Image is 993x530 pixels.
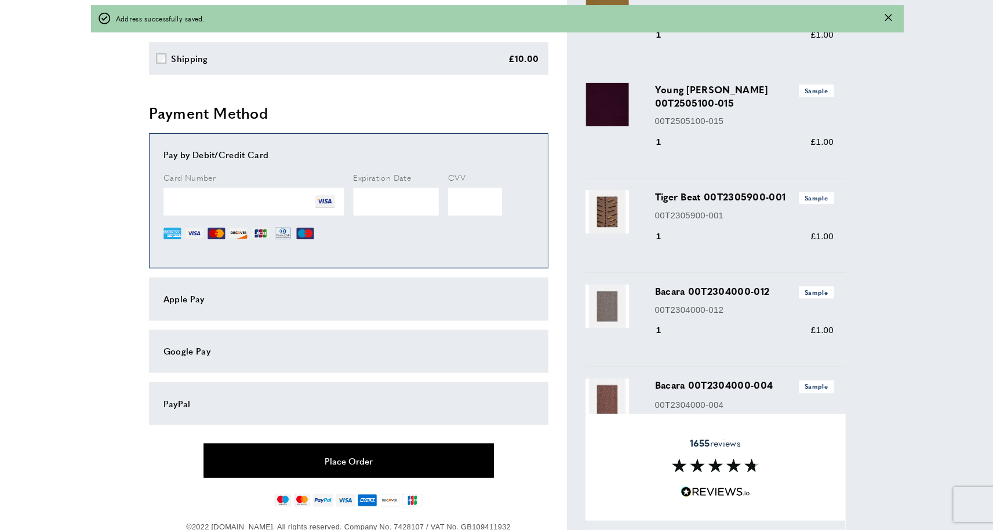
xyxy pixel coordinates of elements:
span: Expiration Date [353,172,411,184]
p: 00T2304000-004 [654,398,833,412]
img: Bacara 00T2304000-004 [585,379,628,422]
span: Sample [798,287,833,299]
h3: Young [PERSON_NAME] 00T2505100-015 [654,83,833,110]
img: DN.png [274,225,292,243]
span: £1.00 [810,137,832,147]
img: discover [379,494,399,507]
span: £1.00 [810,232,832,242]
img: AE.png [163,225,181,243]
img: maestro [274,494,291,507]
span: £1.00 [810,30,832,40]
p: 00T2305900-001 [654,209,833,223]
img: mastercard [293,494,310,507]
div: Apple Pay [163,293,533,306]
h3: Bacara 00T2304000-004 [654,379,833,393]
strong: 1655 [689,436,709,449]
div: PayPal [163,397,533,411]
img: jcb [402,494,422,507]
div: 1 [654,28,677,42]
button: Place Order [203,444,493,478]
span: Sample [798,85,833,97]
img: american-express [357,494,377,507]
img: Reviews.io 5 stars [680,487,750,498]
div: £10.00 [508,52,539,66]
h3: Bacara 00T2304000-012 [654,285,833,299]
img: MI.png [296,225,314,243]
button: Close message [884,13,891,24]
span: CVV [448,172,465,184]
img: visa [335,494,354,507]
img: Reviews section [671,459,758,473]
img: paypal [312,494,333,507]
div: 1 [654,136,677,149]
img: Tiger Beat 00T2305900-001 [585,191,628,234]
div: Pay by Debit/Credit Card [163,148,533,162]
span: reviews [689,437,740,449]
img: DI.png [230,225,247,243]
iframe: Secure Credit Card Frame - CVV [448,188,501,216]
h2: Payment Method [149,103,548,124]
span: £1.00 [810,326,832,335]
img: VI.png [315,192,334,212]
span: Sample [798,381,833,393]
span: Address successfully saved. [116,13,205,24]
div: Google Pay [163,345,533,359]
img: Young Nureyev 00T2505100-015 [585,83,628,127]
iframe: Secure Credit Card Frame - Expiration Date [353,188,439,216]
div: Shipping [171,52,208,66]
img: JCB.png [252,225,269,243]
div: 1 [654,230,677,244]
p: 00T2505100-015 [654,115,833,129]
img: MC.png [208,225,225,243]
p: 00T2304000-012 [654,304,833,317]
img: VI.png [185,225,203,243]
iframe: Secure Credit Card Frame - Credit Card Number [163,188,344,216]
span: Card Number [163,172,216,184]
h3: Tiger Beat 00T2305900-001 [654,191,833,204]
div: 1 [654,324,677,338]
img: Bacara 00T2304000-012 [585,285,628,328]
span: Sample [798,192,833,204]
